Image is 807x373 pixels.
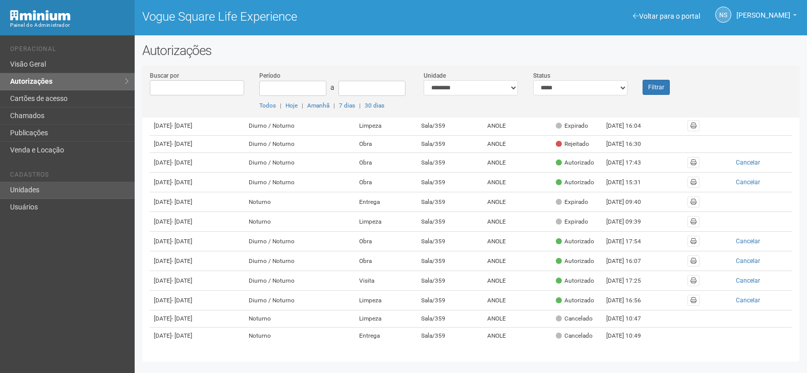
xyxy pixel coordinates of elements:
[359,102,361,109] span: |
[245,328,355,345] td: Noturno
[171,218,192,225] span: - [DATE]
[417,232,483,251] td: Sala/359
[417,192,483,212] td: Sala/359
[339,102,355,109] a: 7 dias
[602,173,658,192] td: [DATE] 15:31
[355,310,417,328] td: Limpeza
[365,102,384,109] a: 30 dias
[355,232,417,251] td: Obra
[736,13,797,21] a: [PERSON_NAME]
[355,291,417,310] td: Limpeza
[602,310,658,328] td: [DATE] 10:47
[355,212,417,232] td: Limpeza
[280,102,281,109] span: |
[245,291,355,310] td: Diurno / Noturno
[171,332,192,339] span: - [DATE]
[483,328,551,345] td: ANOLE
[556,140,589,148] div: Rejeitado
[483,291,551,310] td: ANOLE
[483,232,551,251] td: ANOLE
[556,332,593,340] div: Cancelado
[417,153,483,173] td: Sala/359
[556,296,594,305] div: Autorizado
[708,255,788,267] button: Cancelar
[417,212,483,232] td: Sala/359
[171,257,192,264] span: - [DATE]
[285,102,298,109] a: Hoje
[355,153,417,173] td: Obra
[556,257,594,265] div: Autorizado
[602,291,658,310] td: [DATE] 16:56
[10,45,127,56] li: Operacional
[483,310,551,328] td: ANOLE
[602,232,658,251] td: [DATE] 17:54
[355,116,417,136] td: Limpeza
[259,71,280,80] label: Período
[556,277,594,285] div: Autorizado
[355,271,417,291] td: Visita
[556,178,594,187] div: Autorizado
[245,271,355,291] td: Diurno / Noturno
[150,192,245,212] td: [DATE]
[10,10,71,21] img: Minium
[417,271,483,291] td: Sala/359
[602,153,658,173] td: [DATE] 17:43
[715,7,731,23] a: NS
[150,232,245,251] td: [DATE]
[171,238,192,245] span: - [DATE]
[483,153,551,173] td: ANOLE
[602,136,658,153] td: [DATE] 16:30
[355,173,417,192] td: Obra
[417,136,483,153] td: Sala/359
[483,116,551,136] td: ANOLE
[171,297,192,304] span: - [DATE]
[245,310,355,328] td: Noturno
[330,83,334,91] span: a
[150,173,245,192] td: [DATE]
[333,102,335,109] span: |
[150,271,245,291] td: [DATE]
[602,271,658,291] td: [DATE] 17:25
[171,315,192,322] span: - [DATE]
[417,251,483,271] td: Sala/359
[602,212,658,232] td: [DATE] 09:39
[171,277,192,284] span: - [DATE]
[602,328,658,345] td: [DATE] 10:49
[417,173,483,192] td: Sala/359
[556,198,588,206] div: Expirado
[633,12,700,20] a: Voltar para o portal
[150,116,245,136] td: [DATE]
[643,80,670,95] button: Filtrar
[150,71,179,80] label: Buscar por
[708,295,788,306] button: Cancelar
[171,140,192,147] span: - [DATE]
[245,153,355,173] td: Diurno / Noturno
[150,251,245,271] td: [DATE]
[355,251,417,271] td: Obra
[355,328,417,345] td: Entrega
[417,116,483,136] td: Sala/359
[307,102,329,109] a: Amanhã
[424,71,446,80] label: Unidade
[355,192,417,212] td: Entrega
[708,177,788,188] button: Cancelar
[171,122,192,129] span: - [DATE]
[483,271,551,291] td: ANOLE
[142,43,799,58] h2: Autorizações
[708,275,788,286] button: Cancelar
[417,328,483,345] td: Sala/359
[259,102,276,109] a: Todos
[602,192,658,212] td: [DATE] 09:40
[245,251,355,271] td: Diurno / Noturno
[150,310,245,328] td: [DATE]
[171,179,192,186] span: - [DATE]
[417,310,483,328] td: Sala/359
[10,171,127,182] li: Cadastros
[355,136,417,153] td: Obra
[556,218,588,226] div: Expirado
[556,237,594,246] div: Autorizado
[556,158,594,167] div: Autorizado
[142,10,464,23] h1: Vogue Square Life Experience
[302,102,303,109] span: |
[736,2,790,19] span: Nicolle Silva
